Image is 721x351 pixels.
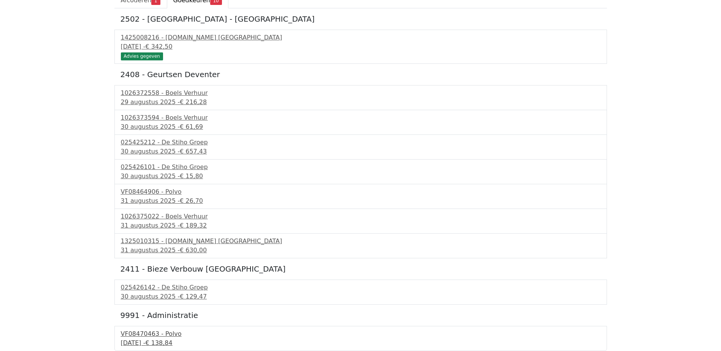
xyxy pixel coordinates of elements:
[121,163,601,172] div: 025426101 - De Stiho Groep
[121,147,601,156] div: 30 augustus 2025 -
[121,187,601,206] a: VF08464906 - Polvo31 augustus 2025 -€ 26,70
[120,70,601,79] h5: 2408 - Geurtsen Deventer
[121,89,601,107] a: 1026372558 - Boels Verhuur29 augustus 2025 -€ 216,28
[121,138,601,156] a: 025425212 - De Stiho Groep30 augustus 2025 -€ 657,43
[145,43,172,50] span: € 342,50
[121,329,601,348] a: VF08470463 - Polvo[DATE] -€ 138,84
[180,123,203,130] span: € 61,69
[121,98,601,107] div: 29 augustus 2025 -
[121,338,601,348] div: [DATE] -
[121,138,601,147] div: 025425212 - De Stiho Groep
[121,172,601,181] div: 30 augustus 2025 -
[121,237,601,246] div: 1325010315 - [DOMAIN_NAME] [GEOGRAPHIC_DATA]
[180,197,203,204] span: € 26,70
[145,339,172,346] span: € 138,84
[121,33,601,59] a: 1425008216 - [DOMAIN_NAME] [GEOGRAPHIC_DATA][DATE] -€ 342,50 Advies gegeven
[121,212,601,221] div: 1026375022 - Boels Verhuur
[121,113,601,122] div: 1026373594 - Boels Verhuur
[180,247,207,254] span: € 630,00
[121,196,601,206] div: 31 augustus 2025 -
[120,311,601,320] h5: 9991 - Administratie
[180,98,207,106] span: € 216,28
[121,187,601,196] div: VF08464906 - Polvo
[121,122,601,131] div: 30 augustus 2025 -
[180,172,203,180] span: € 15,80
[121,89,601,98] div: 1026372558 - Boels Verhuur
[180,222,207,229] span: € 189,32
[121,329,601,338] div: VF08470463 - Polvo
[121,292,601,301] div: 30 augustus 2025 -
[120,264,601,274] h5: 2411 - Bieze Verbouw [GEOGRAPHIC_DATA]
[121,163,601,181] a: 025426101 - De Stiho Groep30 augustus 2025 -€ 15,80
[121,246,601,255] div: 31 augustus 2025 -
[120,14,601,24] h5: 2502 - [GEOGRAPHIC_DATA] - [GEOGRAPHIC_DATA]
[121,221,601,230] div: 31 augustus 2025 -
[121,42,601,51] div: [DATE] -
[180,148,207,155] span: € 657,43
[121,237,601,255] a: 1325010315 - [DOMAIN_NAME] [GEOGRAPHIC_DATA]31 augustus 2025 -€ 630,00
[121,283,601,292] div: 025426142 - De Stiho Groep
[121,212,601,230] a: 1026375022 - Boels Verhuur31 augustus 2025 -€ 189,32
[121,283,601,301] a: 025426142 - De Stiho Groep30 augustus 2025 -€ 129,47
[121,113,601,131] a: 1026373594 - Boels Verhuur30 augustus 2025 -€ 61,69
[121,33,601,42] div: 1425008216 - [DOMAIN_NAME] [GEOGRAPHIC_DATA]
[180,293,207,300] span: € 129,47
[121,52,163,60] div: Advies gegeven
